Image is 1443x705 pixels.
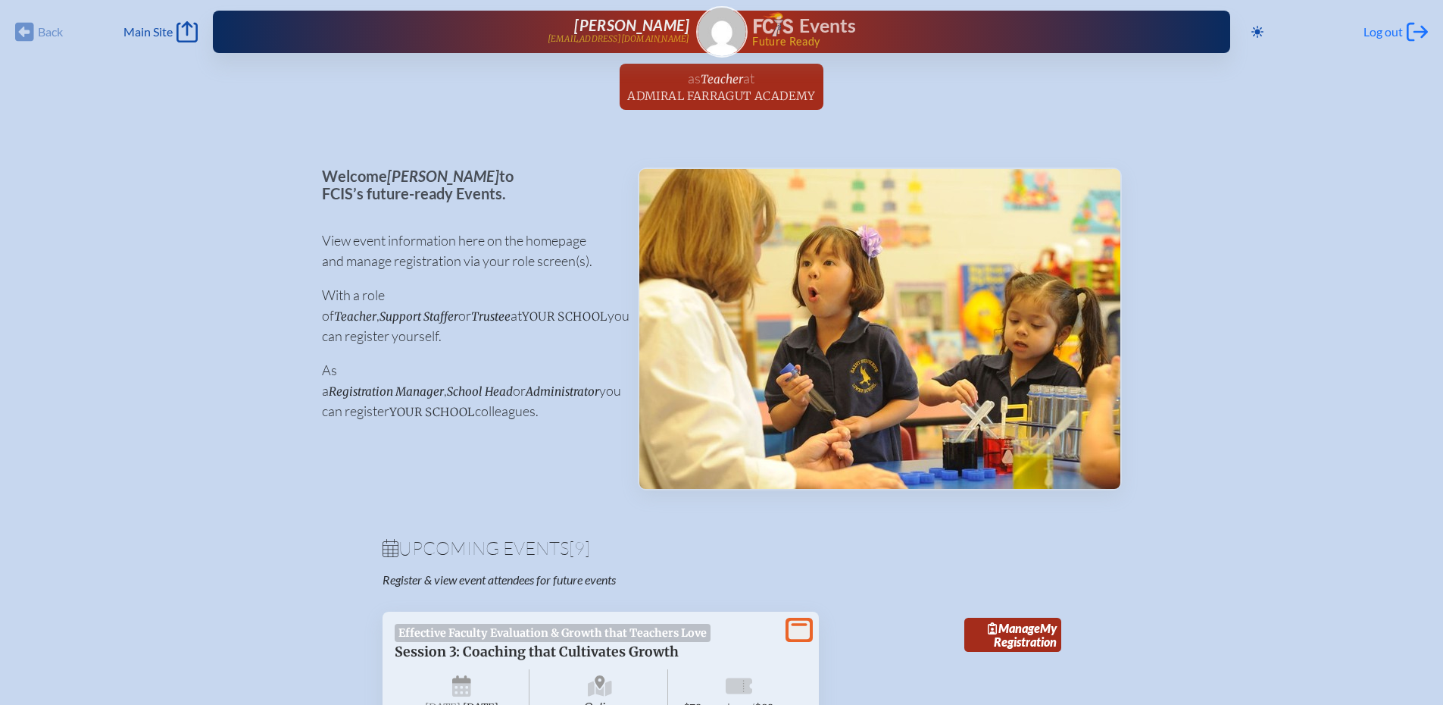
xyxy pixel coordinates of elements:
[447,384,513,399] span: School Head
[471,309,511,324] span: Trustee
[621,64,822,110] a: asTeacheratAdmiral Farragut Academy
[123,21,198,42] a: Main Site
[322,285,614,346] p: With a role of , or at you can register yourself.
[743,70,754,86] span: at
[387,167,499,185] span: [PERSON_NAME]
[627,89,816,103] span: Admiral Farragut Academy
[548,34,690,44] p: [EMAIL_ADDRESS][DOMAIN_NAME]
[754,12,1182,47] div: FCIS Events — Future ready
[389,405,475,419] span: your school
[526,384,599,399] span: Administrator
[322,230,614,271] p: View event information here on the homepage and manage registration via your role screen(s).
[752,36,1182,47] span: Future Ready
[395,644,679,660] span: Session 3: Coaching that Cultivates Growth
[379,309,458,324] span: Support Staffer
[383,572,782,587] p: Register & view event attendees for future events
[701,72,743,86] span: Teacher
[329,384,444,399] span: Registration Manager
[569,537,590,559] span: [9]
[334,309,376,324] span: Teacher
[688,70,701,86] span: as
[696,6,748,58] a: Gravatar
[123,24,173,39] span: Main Site
[261,17,690,47] a: [PERSON_NAME][EMAIL_ADDRESS][DOMAIN_NAME]
[322,168,614,202] p: Welcome to FCIS’s future-ready Events.
[574,16,689,34] span: [PERSON_NAME]
[395,624,711,642] span: Effective Faculty Evaluation & Growth that Teachers Love
[639,169,1120,489] img: Events
[322,360,614,421] p: As a , or you can register colleagues.
[383,539,1061,557] h1: Upcoming Events
[964,618,1061,653] a: ManageMy Registration
[698,8,746,56] img: Gravatar
[1363,24,1403,39] span: Log out
[522,309,607,324] span: your school
[988,621,1040,635] span: Manage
